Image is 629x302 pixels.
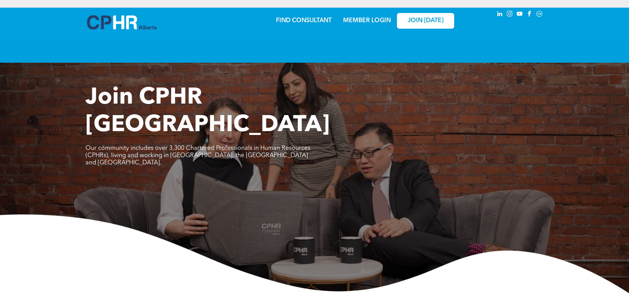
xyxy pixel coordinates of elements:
a: JOIN [DATE] [397,13,454,29]
span: Join CPHR [GEOGRAPHIC_DATA] [85,86,330,137]
a: youtube [515,10,524,20]
a: MEMBER LOGIN [343,18,391,24]
span: Our community includes over 3,300 Chartered Professionals in Human Resources (CPHRs), living and ... [85,145,310,166]
a: FIND CONSULTANT [276,18,332,24]
a: facebook [525,10,534,20]
span: JOIN [DATE] [408,17,444,24]
a: linkedin [495,10,504,20]
img: A blue and white logo for cp alberta [87,15,156,29]
a: Social network [535,10,544,20]
a: instagram [505,10,514,20]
